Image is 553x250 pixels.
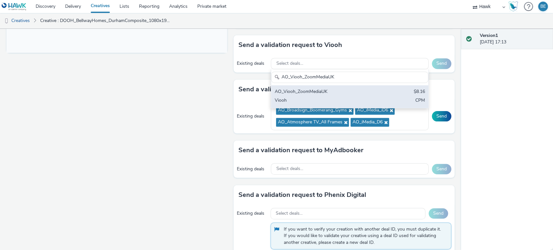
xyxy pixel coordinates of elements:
h3: Send a validation request to Phenix Digital [238,190,366,200]
h3: Send a validation request to Viooh [238,40,342,50]
span: Select deals... [276,166,303,172]
span: AO_Broadsign_Boomerang_Gyms [278,108,347,113]
button: Send [432,164,451,174]
img: undefined Logo [2,3,27,11]
span: AO_iMedia_iD6 [357,108,388,113]
img: dooh [3,18,10,24]
div: AO_Viooh_ZoomMediaUK [274,88,374,96]
button: Send [432,58,451,69]
input: Search...... [271,72,428,83]
div: Viooh [274,97,374,105]
span: Select deals... [276,61,303,66]
strong: Version 1 [480,32,498,39]
a: Creative : DOOH_BellwayHomes_DurhamComposite_1080x1920_23/09/2025 [37,13,175,28]
div: Existing deals [237,166,268,172]
button: Send [429,208,448,219]
img: Hawk Academy [508,1,518,12]
div: Existing deals [237,113,268,119]
span: If you want to verify your creation with another deal ID, you must duplicate it. If you would lik... [284,226,444,246]
div: $8.16 [414,88,425,96]
span: AO_iMedia_D6 [352,119,382,125]
button: Send [432,111,451,121]
img: Advertisement preview [80,20,141,129]
div: Existing deals [237,60,268,67]
span: Select deals... [276,211,303,216]
div: [DATE] 17:13 [480,32,548,46]
h3: Send a validation request to Broadsign [238,85,355,94]
span: AO_Atmosphere TV_All Frames [278,119,342,125]
div: Existing deals [237,210,267,217]
h3: Send a validation request to MyAdbooker [238,145,363,155]
div: CPM [415,97,425,105]
div: BE [540,2,546,11]
a: Hawk Academy [508,1,521,12]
